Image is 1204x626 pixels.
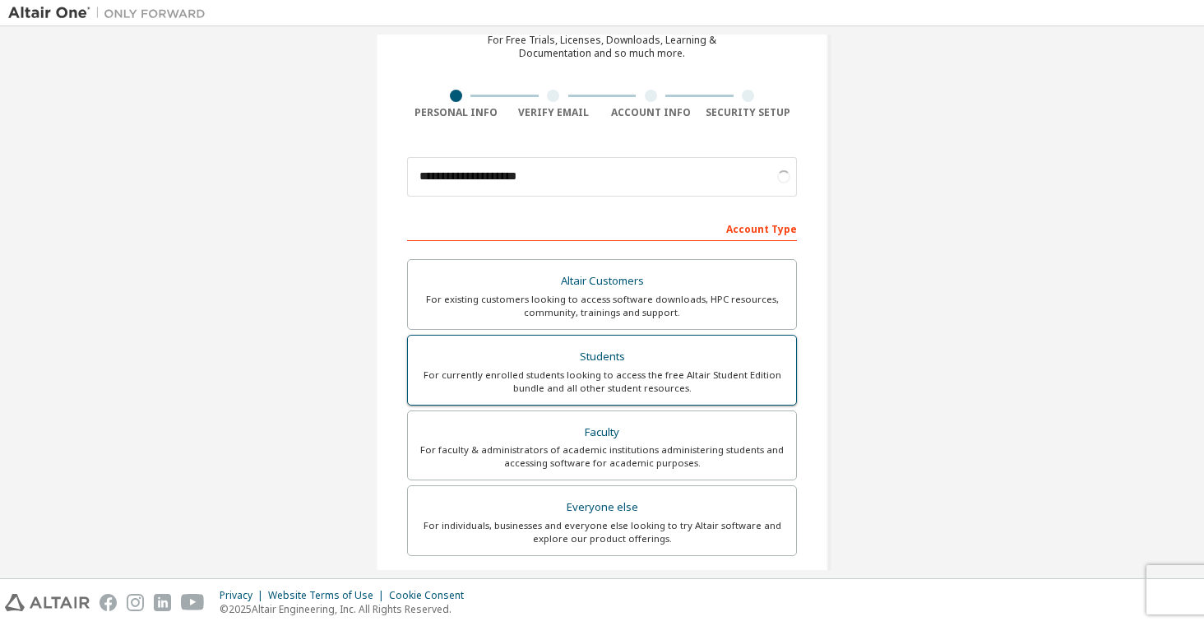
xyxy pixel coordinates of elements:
[418,496,786,519] div: Everyone else
[700,106,798,119] div: Security Setup
[127,594,144,611] img: instagram.svg
[488,34,716,60] div: For Free Trials, Licenses, Downloads, Learning & Documentation and so much more.
[418,519,786,545] div: For individuals, businesses and everyone else looking to try Altair software and explore our prod...
[418,443,786,470] div: For faculty & administrators of academic institutions administering students and accessing softwa...
[407,215,797,241] div: Account Type
[100,594,117,611] img: facebook.svg
[418,369,786,395] div: For currently enrolled students looking to access the free Altair Student Edition bundle and all ...
[505,106,603,119] div: Verify Email
[407,106,505,119] div: Personal Info
[181,594,205,611] img: youtube.svg
[389,589,474,602] div: Cookie Consent
[268,589,389,602] div: Website Terms of Use
[418,270,786,293] div: Altair Customers
[220,602,474,616] p: © 2025 Altair Engineering, Inc. All Rights Reserved.
[602,106,700,119] div: Account Info
[220,589,268,602] div: Privacy
[154,594,171,611] img: linkedin.svg
[8,5,214,21] img: Altair One
[5,594,90,611] img: altair_logo.svg
[418,293,786,319] div: For existing customers looking to access software downloads, HPC resources, community, trainings ...
[418,345,786,369] div: Students
[418,421,786,444] div: Faculty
